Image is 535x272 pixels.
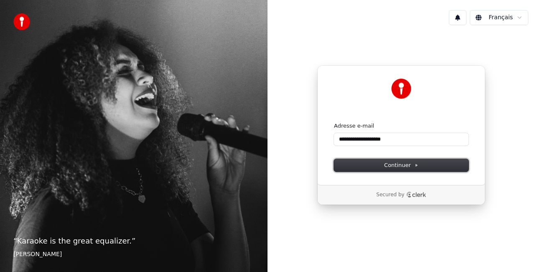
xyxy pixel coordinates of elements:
p: Secured by [376,192,404,198]
img: Youka [391,79,411,99]
p: “ Karaoke is the great equalizer. ” [13,235,254,247]
img: youka [13,13,30,30]
footer: [PERSON_NAME] [13,250,254,259]
button: Continuer [334,159,469,172]
a: Clerk logo [406,192,426,198]
span: Continuer [384,162,418,169]
label: Adresse e-mail [334,122,374,130]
